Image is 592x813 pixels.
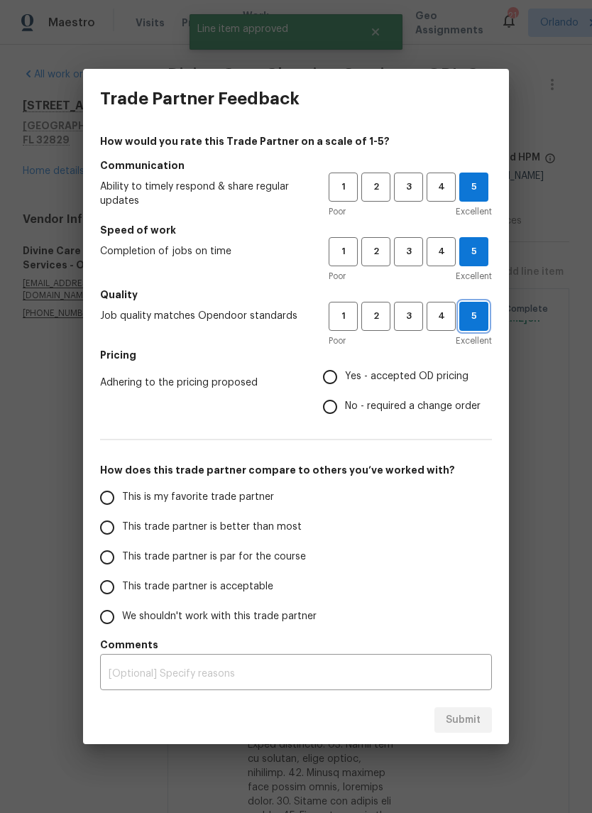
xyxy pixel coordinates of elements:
h5: Comments [100,638,492,652]
span: Adhering to the pricing proposed [100,376,300,390]
span: This trade partner is better than most [122,520,302,535]
button: 2 [361,302,390,331]
span: 4 [428,244,454,260]
span: Excellent [456,204,492,219]
button: 3 [394,237,423,266]
button: 4 [427,302,456,331]
span: 2 [363,244,389,260]
span: 1 [330,308,356,324]
button: 2 [361,237,390,266]
span: 1 [330,244,356,260]
span: Completion of jobs on time [100,244,306,258]
h5: Speed of work [100,223,492,237]
span: Poor [329,204,346,219]
button: 4 [427,173,456,202]
h5: Communication [100,158,492,173]
span: Poor [329,334,346,348]
span: Job quality matches Opendoor standards [100,309,306,323]
span: Excellent [456,269,492,283]
span: This trade partner is acceptable [122,579,273,594]
span: This is my favorite trade partner [122,490,274,505]
button: 5 [459,173,488,202]
span: 2 [363,308,389,324]
button: 1 [329,302,358,331]
button: 5 [459,237,488,266]
span: 5 [460,244,488,260]
h5: Pricing [100,348,492,362]
button: 1 [329,173,358,202]
span: 5 [460,308,488,324]
h4: How would you rate this Trade Partner on a scale of 1-5? [100,134,492,148]
span: Ability to timely respond & share regular updates [100,180,306,208]
div: Pricing [323,362,492,422]
span: 1 [330,179,356,195]
span: No - required a change order [345,399,481,414]
span: Yes - accepted OD pricing [345,369,468,384]
h5: How does this trade partner compare to others you’ve worked with? [100,463,492,477]
span: 3 [395,244,422,260]
button: 5 [459,302,488,331]
span: 4 [428,179,454,195]
button: 3 [394,302,423,331]
span: Excellent [456,334,492,348]
span: This trade partner is par for the course [122,550,306,564]
span: Poor [329,269,346,283]
span: 2 [363,179,389,195]
h3: Trade Partner Feedback [100,89,300,109]
button: 3 [394,173,423,202]
button: 4 [427,237,456,266]
span: 3 [395,179,422,195]
div: How does this trade partner compare to others you’ve worked with? [100,483,492,632]
span: 4 [428,308,454,324]
h5: Quality [100,288,492,302]
span: 3 [395,308,422,324]
button: 1 [329,237,358,266]
span: We shouldn't work with this trade partner [122,609,317,624]
span: 5 [460,179,488,195]
button: 2 [361,173,390,202]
